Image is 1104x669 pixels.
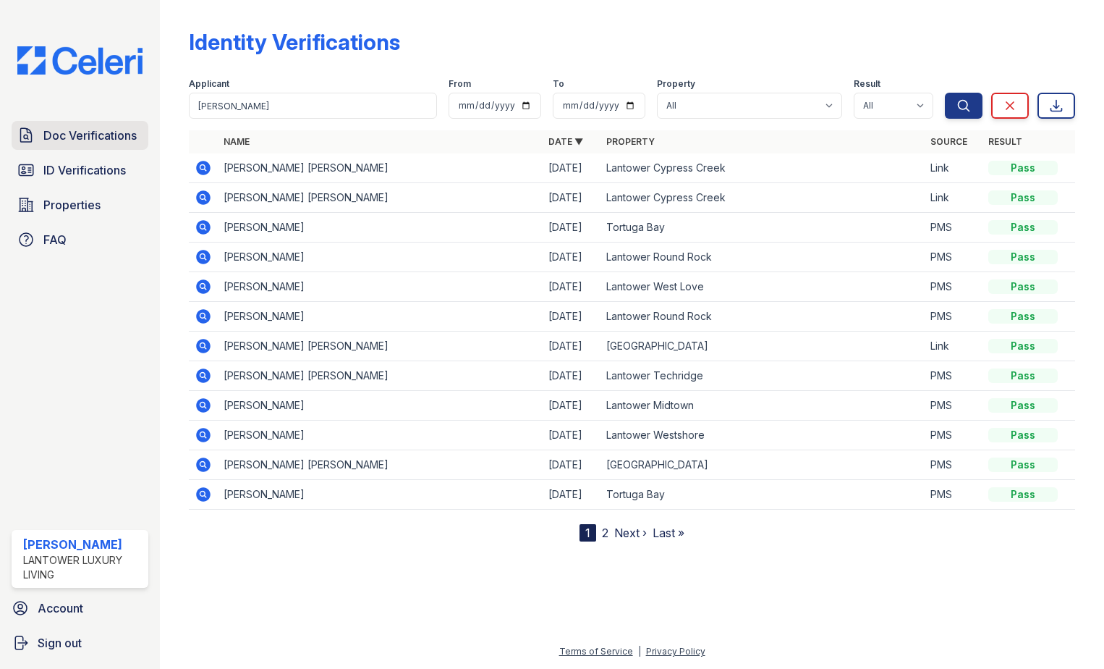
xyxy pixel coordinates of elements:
td: [PERSON_NAME] [PERSON_NAME] [218,332,543,361]
td: [DATE] [543,272,600,302]
span: FAQ [43,231,67,248]
div: Pass [988,220,1058,235]
div: | [638,646,641,657]
td: Link [925,183,982,213]
span: Sign out [38,634,82,652]
label: Applicant [189,78,229,90]
td: [GEOGRAPHIC_DATA] [600,450,925,480]
td: [PERSON_NAME] [218,421,543,450]
td: [DATE] [543,153,600,183]
a: Account [6,594,154,623]
label: To [553,78,564,90]
td: [PERSON_NAME] [218,302,543,332]
td: Lantower Round Rock [600,302,925,332]
img: CE_Logo_Blue-a8612792a0a2168367f1c8372b55b34899dd931a85d93a1a3d3e32e68fde9ad4.png [6,46,154,75]
td: [DATE] [543,450,600,480]
a: Date ▼ [548,136,583,147]
td: PMS [925,272,982,302]
td: [DATE] [543,421,600,450]
a: Result [988,136,1022,147]
td: [DATE] [543,361,600,391]
label: Result [854,78,880,90]
span: ID Verifications [43,161,126,179]
div: 1 [579,524,596,542]
div: Pass [988,190,1058,205]
a: Name [224,136,250,147]
td: Tortuga Bay [600,213,925,243]
td: [PERSON_NAME] [218,272,543,302]
a: Last » [653,526,684,540]
td: Lantower Westshore [600,421,925,450]
a: Next › [614,526,647,540]
td: PMS [925,243,982,272]
div: Pass [988,398,1058,413]
a: Privacy Policy [646,646,705,657]
div: Pass [988,161,1058,175]
td: [DATE] [543,213,600,243]
td: PMS [925,391,982,421]
td: [GEOGRAPHIC_DATA] [600,332,925,361]
div: Pass [988,458,1058,472]
label: Property [657,78,695,90]
td: [PERSON_NAME] [PERSON_NAME] [218,450,543,480]
td: PMS [925,421,982,450]
td: PMS [925,302,982,332]
td: Tortuga Bay [600,480,925,510]
td: [DATE] [543,332,600,361]
td: Link [925,153,982,183]
td: Link [925,332,982,361]
div: Pass [988,428,1058,442]
span: Account [38,599,83,617]
td: PMS [925,213,982,243]
a: Source [930,136,967,147]
td: [DATE] [543,302,600,332]
div: Pass [988,487,1058,502]
a: Terms of Service [559,646,633,657]
div: [PERSON_NAME] [23,536,143,553]
input: Search by name or phone number [189,93,437,119]
td: [PERSON_NAME] [PERSON_NAME] [218,153,543,183]
td: Lantower Techridge [600,361,925,391]
td: [PERSON_NAME] [218,480,543,510]
a: Property [606,136,655,147]
td: [PERSON_NAME] [PERSON_NAME] [218,183,543,213]
label: From [449,78,471,90]
td: [PERSON_NAME] [218,243,543,272]
td: Lantower Cypress Creek [600,183,925,213]
div: Pass [988,309,1058,324]
td: [DATE] [543,391,600,421]
div: Pass [988,369,1058,383]
div: Pass [988,339,1058,353]
td: Lantower West Love [600,272,925,302]
td: PMS [925,450,982,480]
a: FAQ [12,225,148,254]
div: Lantower Luxury Living [23,553,143,582]
a: Sign out [6,628,154,657]
td: [DATE] [543,480,600,510]
td: Lantower Cypress Creek [600,153,925,183]
div: Identity Verifications [189,29,400,55]
td: [PERSON_NAME] [218,213,543,243]
td: [DATE] [543,183,600,213]
td: PMS [925,361,982,391]
a: 2 [602,526,608,540]
td: [PERSON_NAME] [218,391,543,421]
a: Properties [12,190,148,219]
div: Pass [988,250,1058,264]
a: ID Verifications [12,156,148,185]
td: Lantower Midtown [600,391,925,421]
a: Doc Verifications [12,121,148,150]
td: PMS [925,480,982,510]
div: Pass [988,279,1058,294]
span: Properties [43,196,101,214]
span: Doc Verifications [43,127,137,144]
td: [PERSON_NAME] [PERSON_NAME] [218,361,543,391]
td: [DATE] [543,243,600,272]
td: Lantower Round Rock [600,243,925,272]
